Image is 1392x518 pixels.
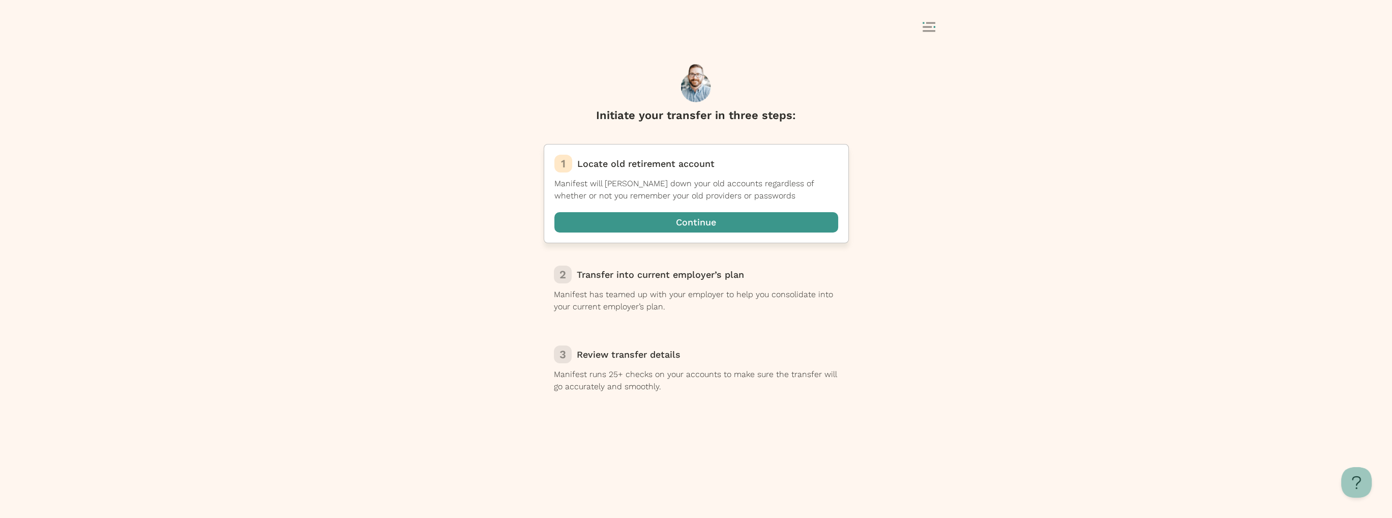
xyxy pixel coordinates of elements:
[561,156,566,172] p: 1
[554,368,839,393] p: Manifest runs 25+ checks on your accounts to make sure the transfer will go accurately and smoothly.
[577,158,715,169] span: Locate old retirement account
[554,289,839,313] p: Manifest has teamed up with your employer to help you consolidate into your current employer’s plan.
[1341,467,1372,498] iframe: Toggle Customer Support
[554,178,838,202] p: Manifest will [PERSON_NAME] down your old accounts regardless of whether or not you remember your...
[577,349,680,360] span: Review transfer details
[577,269,744,280] span: Transfer into current employer’s plan
[681,64,711,102] img: Henry
[559,267,566,283] p: 2
[559,347,566,363] p: 3
[596,107,796,124] h1: Initiate your transfer in three steps:
[554,212,838,233] button: Continue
